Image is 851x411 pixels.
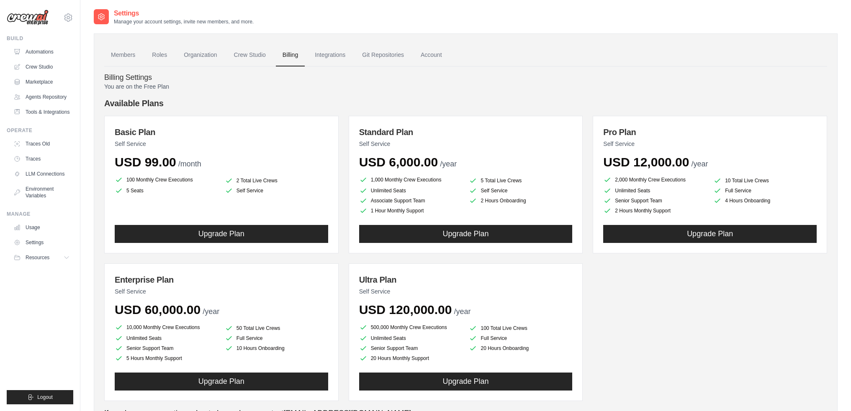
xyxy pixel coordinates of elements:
[115,140,328,148] p: Self Service
[603,186,707,195] li: Unlimited Seats
[37,394,53,401] span: Logout
[145,44,174,66] a: Roles
[469,186,572,195] li: Self Service
[115,186,218,195] li: 5 Seats
[691,160,708,168] span: /year
[115,155,176,169] span: USD 99.00
[225,334,328,342] li: Full Service
[104,73,827,82] h4: Billing Settings
[115,225,328,243] button: Upgrade Plan
[115,354,218,362] li: 5 Hours Monthly Support
[115,303,201,317] span: USD 60,000.00
[115,334,218,342] li: Unlimited Seats
[276,44,305,66] a: Billing
[359,303,452,317] span: USD 120,000.00
[114,18,254,25] p: Manage your account settings, invite new members, and more.
[359,322,463,332] li: 500,000 Monthly Crew Executions
[227,44,273,66] a: Crew Studio
[26,254,49,261] span: Resources
[115,175,218,185] li: 100 Monthly Crew Executions
[10,105,73,119] a: Tools & Integrations
[225,324,328,332] li: 50 Total Live Crews
[440,160,457,168] span: /year
[603,126,817,138] h3: Pro Plan
[115,274,328,286] h3: Enterprise Plan
[10,90,73,104] a: Agents Repository
[114,8,254,18] h2: Settings
[359,287,573,296] p: Self Service
[10,236,73,249] a: Settings
[603,140,817,148] p: Self Service
[603,197,707,205] li: Senior Support Team
[713,186,817,195] li: Full Service
[10,75,73,89] a: Marketplace
[469,197,572,205] li: 2 Hours Onboarding
[104,82,827,91] p: You are on the Free Plan
[177,44,224,66] a: Organization
[359,175,463,185] li: 1,000 Monthly Crew Executions
[359,126,573,138] h3: Standard Plan
[359,354,463,362] li: 20 Hours Monthly Support
[203,307,219,316] span: /year
[10,251,73,264] button: Resources
[359,334,463,342] li: Unlimited Seats
[603,155,689,169] span: USD 12,000.00
[308,44,352,66] a: Integrations
[115,373,328,391] button: Upgrade Plan
[10,60,73,74] a: Crew Studio
[115,344,218,352] li: Senior Support Team
[10,45,73,59] a: Automations
[7,211,73,217] div: Manage
[225,344,328,352] li: 10 Hours Onboarding
[10,221,73,234] a: Usage
[115,287,328,296] p: Self Service
[359,197,463,205] li: Associate Support Team
[10,152,73,166] a: Traces
[104,44,142,66] a: Members
[359,373,573,391] button: Upgrade Plan
[355,44,411,66] a: Git Repositories
[10,137,73,151] a: Traces Old
[225,186,328,195] li: Self Service
[414,44,449,66] a: Account
[469,344,572,352] li: 20 Hours Onboarding
[359,225,573,243] button: Upgrade Plan
[469,176,572,185] li: 5 Total Live Crews
[359,186,463,195] li: Unlimited Seats
[7,10,49,26] img: Logo
[713,197,817,205] li: 4 Hours Onboarding
[454,307,471,316] span: /year
[178,160,201,168] span: /month
[10,167,73,181] a: LLM Connections
[7,127,73,134] div: Operate
[359,274,573,286] h3: Ultra Plan
[7,390,73,404] button: Logout
[359,344,463,352] li: Senior Support Team
[10,182,73,202] a: Environment Variables
[469,324,572,332] li: 100 Total Live Crews
[469,334,572,342] li: Full Service
[713,176,817,185] li: 10 Total Live Crews
[115,322,218,332] li: 10,000 Monthly Crew Executions
[603,225,817,243] button: Upgrade Plan
[359,140,573,148] p: Self Service
[225,176,328,185] li: 2 Total Live Crews
[104,97,827,109] h4: Available Plans
[115,126,328,138] h3: Basic Plan
[603,207,707,215] li: 2 Hours Monthly Support
[359,207,463,215] li: 1 Hour Monthly Support
[359,155,438,169] span: USD 6,000.00
[603,175,707,185] li: 2,000 Monthly Crew Executions
[7,35,73,42] div: Build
